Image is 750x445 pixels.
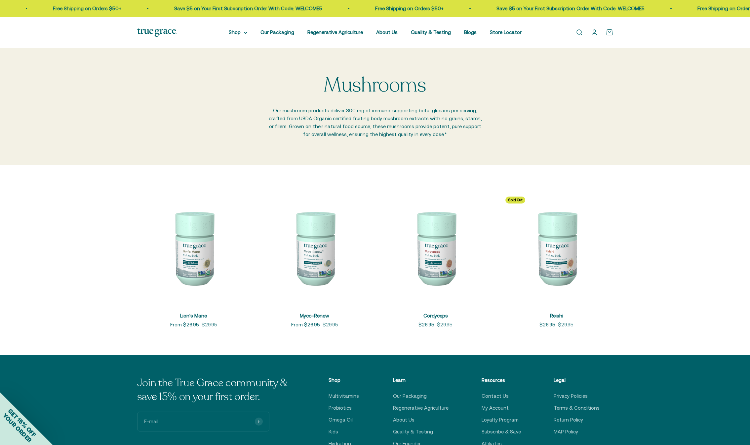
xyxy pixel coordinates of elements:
a: Kids [329,428,338,436]
p: Shop [329,376,360,384]
a: Regenerative Agriculture [307,29,363,35]
a: Quality & Testing [393,428,433,436]
a: Myco-Renew [300,313,329,318]
summary: Shop [229,28,247,36]
a: Reishi [550,313,563,318]
a: Privacy Policies [554,392,588,400]
span: GET 15% OFF [7,407,37,438]
a: Return Policy [554,416,583,424]
a: Store Locator [490,29,522,35]
a: Multivitamins [329,392,359,400]
p: Save $5 on Your First Subscription Order With Code: WELCOME5 [494,5,642,13]
a: Contact Us [482,392,509,400]
a: Regenerative Agriculture [393,404,449,412]
a: Our Packaging [260,29,294,35]
span: YOUR ORDER [1,412,33,444]
compare-at-price: $29.95 [437,321,453,329]
sale-price: From $26.95 [291,321,320,329]
p: Legal [554,376,600,384]
a: Terms & Conditions [554,404,600,412]
img: Cordyceps Mushroom Supplement for Energy & Endurance Support* 1 g daily aids an active lifestyle ... [379,191,492,304]
a: Probiotics [329,404,352,412]
p: Save $5 on Your First Subscription Order With Code: WELCOME5 [172,5,320,13]
a: About Us [376,29,398,35]
compare-at-price: $29.95 [558,321,573,329]
img: Myco-RenewTM Blend Mushroom Supplements for Daily Immune Support* 1 g daily to support a healthy ... [258,191,371,304]
a: Subscribe & Save [482,428,521,436]
img: Lion's Mane Mushroom Supplement for Brain, Nerve&Cognitive Support* 1 g daily supports brain heal... [137,191,250,304]
sale-price: $26.95 [418,321,434,329]
p: Learn [393,376,449,384]
p: Join the True Grace community & save 15% on your first order. [137,376,296,404]
img: Reishi Mushroom Supplements for Daily Balance & Longevity* 1 g daily supports healthy aging* Trad... [500,191,613,304]
sale-price: $26.95 [539,321,555,329]
a: My Account [482,404,509,412]
a: Cordyceps [423,313,448,318]
a: Blogs [464,29,477,35]
a: Lion's Mane [180,313,207,318]
a: Our Packaging [393,392,427,400]
a: About Us [393,416,414,424]
a: Free Shipping on Orders $50+ [373,6,441,11]
a: Quality & Testing [411,29,451,35]
a: MAP Policy [554,428,578,436]
p: Mushrooms [324,74,426,96]
a: Loyalty Program [482,416,519,424]
a: Omega Oil [329,416,353,424]
compare-at-price: $29.95 [202,321,217,329]
p: Resources [482,376,521,384]
a: Free Shipping on Orders $50+ [50,6,119,11]
compare-at-price: $29.95 [323,321,338,329]
p: Our mushroom products deliver 300 mg of immune-supporting beta-glucans per serving, crafted from ... [268,107,483,138]
sale-price: From $26.95 [170,321,199,329]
